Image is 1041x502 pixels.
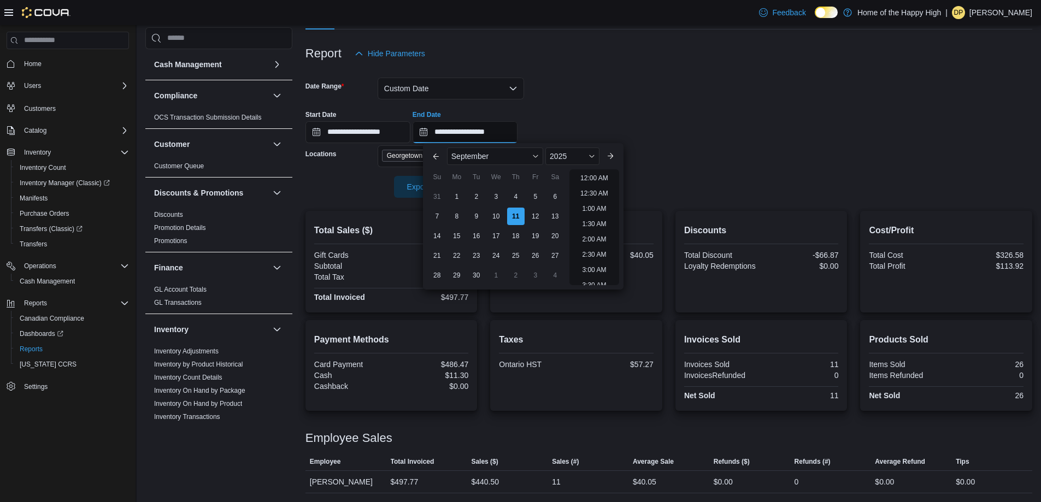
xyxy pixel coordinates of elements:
[11,160,133,175] button: Inventory Count
[468,208,485,225] div: day-9
[576,172,613,185] li: 12:00 AM
[684,333,839,346] h2: Invoices Sold
[869,360,944,369] div: Items Sold
[684,360,759,369] div: Invoices Sold
[684,251,759,259] div: Total Discount
[578,248,610,261] li: 2:30 AM
[20,225,83,233] span: Transfers (Classic)
[15,192,129,205] span: Manifests
[154,412,220,421] span: Inventory Transactions
[154,113,262,122] span: OCS Transaction Submission Details
[875,457,925,466] span: Average Refund
[15,327,68,340] a: Dashboards
[20,259,129,273] span: Operations
[154,299,202,306] a: GL Transactions
[15,192,52,205] a: Manifests
[391,457,434,466] span: Total Invoiced
[154,373,222,382] span: Inventory Count Details
[393,371,468,380] div: $11.30
[2,123,133,138] button: Catalog
[949,262,1024,270] div: $113.92
[468,188,485,205] div: day-2
[527,227,544,245] div: day-19
[154,162,204,170] span: Customer Queue
[314,251,389,259] div: Gift Cards
[154,114,262,121] a: OCS Transaction Submission Details
[270,261,284,274] button: Finance
[684,371,759,380] div: InvoicesRefunded
[875,475,894,488] div: $0.00
[391,475,419,488] div: $497.77
[393,382,468,391] div: $0.00
[546,227,564,245] div: day-20
[487,208,505,225] div: day-10
[154,237,187,245] span: Promotions
[154,211,183,218] a: Discounts
[15,327,129,340] span: Dashboards
[154,139,190,150] h3: Customer
[11,206,133,221] button: Purchase Orders
[305,121,410,143] input: Press the down key to open a popover containing a calendar.
[20,146,129,159] span: Inventory
[20,124,51,137] button: Catalog
[684,391,715,400] strong: Net Sold
[382,150,486,162] span: Georgetown - Mountainview - Fire & Flower
[15,275,129,288] span: Cash Management
[602,147,619,165] button: Next month
[552,475,561,488] div: 11
[15,358,81,371] a: [US_STATE] CCRS
[448,168,466,186] div: Mo
[2,379,133,394] button: Settings
[310,457,341,466] span: Employee
[428,227,446,245] div: day-14
[815,7,838,18] input: Dark Mode
[24,104,56,113] span: Customers
[15,222,87,235] a: Transfers (Classic)
[20,314,84,323] span: Canadian Compliance
[11,311,133,326] button: Canadian Compliance
[314,224,469,237] h2: Total Sales ($)
[2,100,133,116] button: Customers
[527,208,544,225] div: day-12
[427,147,445,165] button: Previous Month
[11,357,133,372] button: [US_STATE] CCRS
[869,262,944,270] div: Total Profit
[763,360,838,369] div: 11
[633,457,674,466] span: Average Sale
[15,342,129,356] span: Reports
[11,237,133,252] button: Transfers
[552,457,579,466] span: Sales (#)
[11,274,133,289] button: Cash Management
[20,345,43,353] span: Reports
[507,247,525,264] div: day-25
[270,58,284,71] button: Cash Management
[270,138,284,151] button: Customer
[11,326,133,341] a: Dashboards
[487,247,505,264] div: day-24
[546,168,564,186] div: Sa
[24,148,51,157] span: Inventory
[145,111,292,128] div: Compliance
[314,371,389,380] div: Cash
[11,175,133,191] a: Inventory Manager (Classic)
[428,168,446,186] div: Su
[305,150,337,158] label: Locations
[949,371,1024,380] div: 0
[154,387,245,394] a: Inventory On Hand by Package
[507,267,525,284] div: day-2
[569,169,619,285] ul: Time
[24,262,56,270] span: Operations
[15,207,74,220] a: Purchase Orders
[24,299,47,308] span: Reports
[578,233,610,246] li: 2:00 AM
[499,333,654,346] h2: Taxes
[869,333,1024,346] h2: Products Sold
[24,60,42,68] span: Home
[24,382,48,391] span: Settings
[387,150,472,161] span: Georgetown - [GEOGRAPHIC_DATA] - Fire & Flower
[763,251,838,259] div: -$66.87
[428,247,446,264] div: day-21
[145,283,292,314] div: Finance
[368,48,425,59] span: Hide Parameters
